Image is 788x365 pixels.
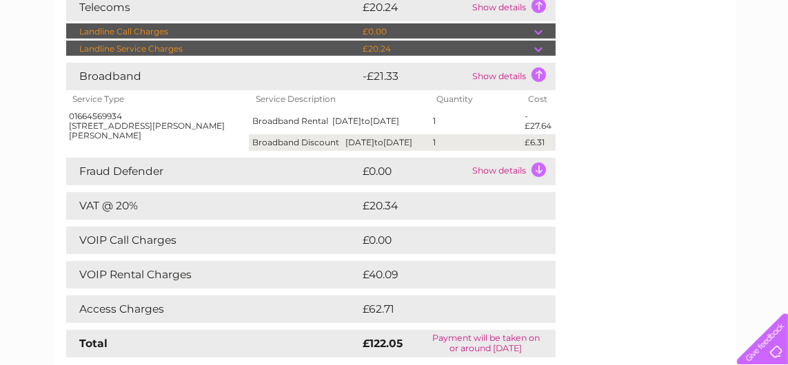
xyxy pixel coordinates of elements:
td: £0.00 [360,23,534,40]
td: £20.24 [360,41,534,57]
a: Energy [580,59,610,69]
td: £0.00 [360,227,524,254]
a: Blog [668,59,688,69]
td: Show details [469,158,556,185]
th: Cost [521,90,555,108]
td: 1 [430,108,522,134]
td: -£21.33 [360,63,469,90]
td: Broadband Rental [DATE] [DATE] [249,108,430,134]
td: Landline Call Charges [66,23,360,40]
th: Service Description [249,90,430,108]
strong: £122.05 [363,337,403,350]
td: Landline Service Charges [66,41,360,57]
img: logo.png [28,36,98,78]
span: to [361,116,370,126]
div: Clear Business is a trading name of Verastar Limited (registered in [GEOGRAPHIC_DATA] No. 3667643... [69,8,720,67]
td: VAT @ 20% [66,192,360,220]
td: Show details [469,63,556,90]
th: Quantity [430,90,522,108]
strong: Total [80,337,108,350]
a: Telecoms [618,59,660,69]
td: Access Charges [66,295,360,323]
a: Log out [742,59,775,69]
td: Payment will be taken on or around [DATE] [416,330,555,357]
td: £6.31 [521,134,555,151]
a: Water [545,59,572,69]
span: to [374,137,383,147]
td: Broadband [66,63,360,90]
div: 01664569934 [STREET_ADDRESS][PERSON_NAME][PERSON_NAME] [70,112,245,140]
th: Service Type [66,90,249,108]
td: Fraud Defender [66,158,360,185]
td: VOIP Rental Charges [66,261,360,289]
td: VOIP Call Charges [66,227,360,254]
a: Contact [696,59,730,69]
td: Broadband Discount [DATE] [DATE] [249,134,430,151]
td: -£27.64 [521,108,555,134]
td: £40.09 [360,261,529,289]
td: £0.00 [360,158,469,185]
td: 1 [430,134,522,151]
td: £20.34 [360,192,528,220]
a: 0333 014 3131 [528,7,623,24]
td: £62.71 [360,295,526,323]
